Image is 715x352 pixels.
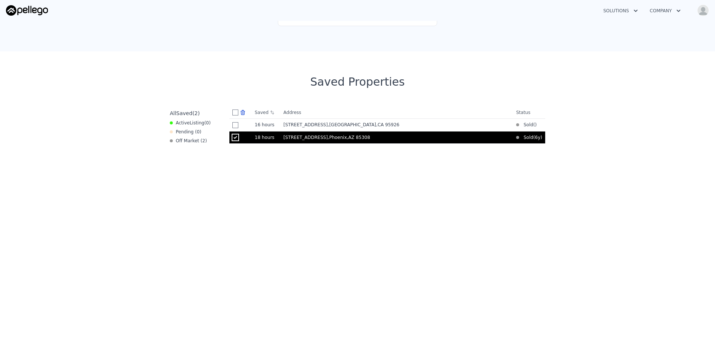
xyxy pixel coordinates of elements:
[252,107,280,118] th: Saved
[283,122,328,127] span: [STREET_ADDRESS]
[697,4,709,16] img: avatar
[176,120,211,126] span: Active ( 0 )
[535,122,537,128] span: )
[6,5,48,16] img: Pellego
[644,4,687,18] button: Company
[176,110,192,116] span: Saved
[540,134,542,140] span: )
[255,122,277,128] time: 2025-09-15 01:29
[255,134,277,140] time: 2025-09-14 22:53
[283,135,328,140] span: [STREET_ADDRESS]
[328,122,402,127] span: , [GEOGRAPHIC_DATA]
[170,129,201,135] div: Pending ( 0 )
[190,120,204,126] span: Listing
[513,107,545,119] th: Status
[376,122,399,127] span: , CA 95926
[328,135,373,140] span: , Phoenix
[280,107,513,119] th: Address
[519,134,535,140] span: Sold (
[170,110,200,117] div: All ( 2 )
[597,4,644,18] button: Solutions
[347,135,370,140] span: , AZ 85308
[519,122,535,128] span: Sold (
[167,75,548,89] div: Saved Properties
[170,138,207,144] div: Off Market ( 2 )
[535,134,541,140] time: 2019-05-14 18:02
